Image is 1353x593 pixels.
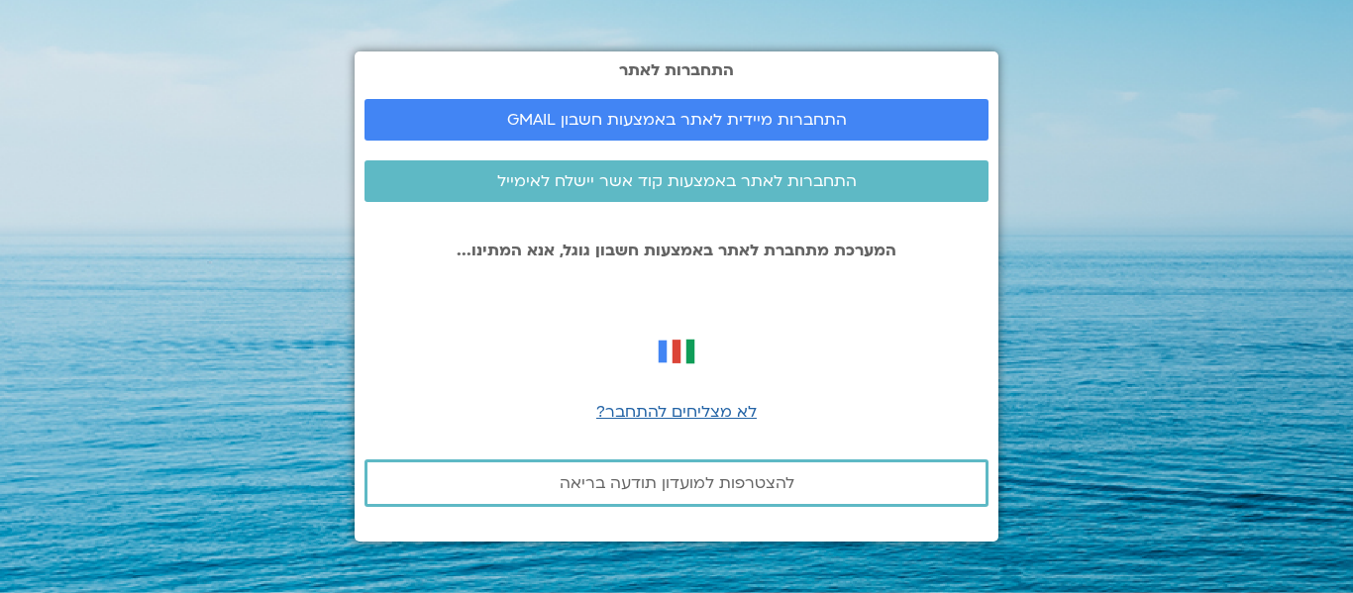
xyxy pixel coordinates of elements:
[596,401,757,423] a: לא מצליחים להתחבר?
[364,459,989,507] a: להצטרפות למועדון תודעה בריאה
[364,99,989,141] a: התחברות מיידית לאתר באמצעות חשבון GMAIL
[364,160,989,202] a: התחברות לאתר באמצעות קוד אשר יישלח לאימייל
[560,474,794,492] span: להצטרפות למועדון תודעה בריאה
[507,111,847,129] span: התחברות מיידית לאתר באמצעות חשבון GMAIL
[364,242,989,259] p: המערכת מתחברת לאתר באמצעות חשבון גוגל, אנא המתינו...
[364,61,989,79] h2: התחברות לאתר
[497,172,857,190] span: התחברות לאתר באמצעות קוד אשר יישלח לאימייל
